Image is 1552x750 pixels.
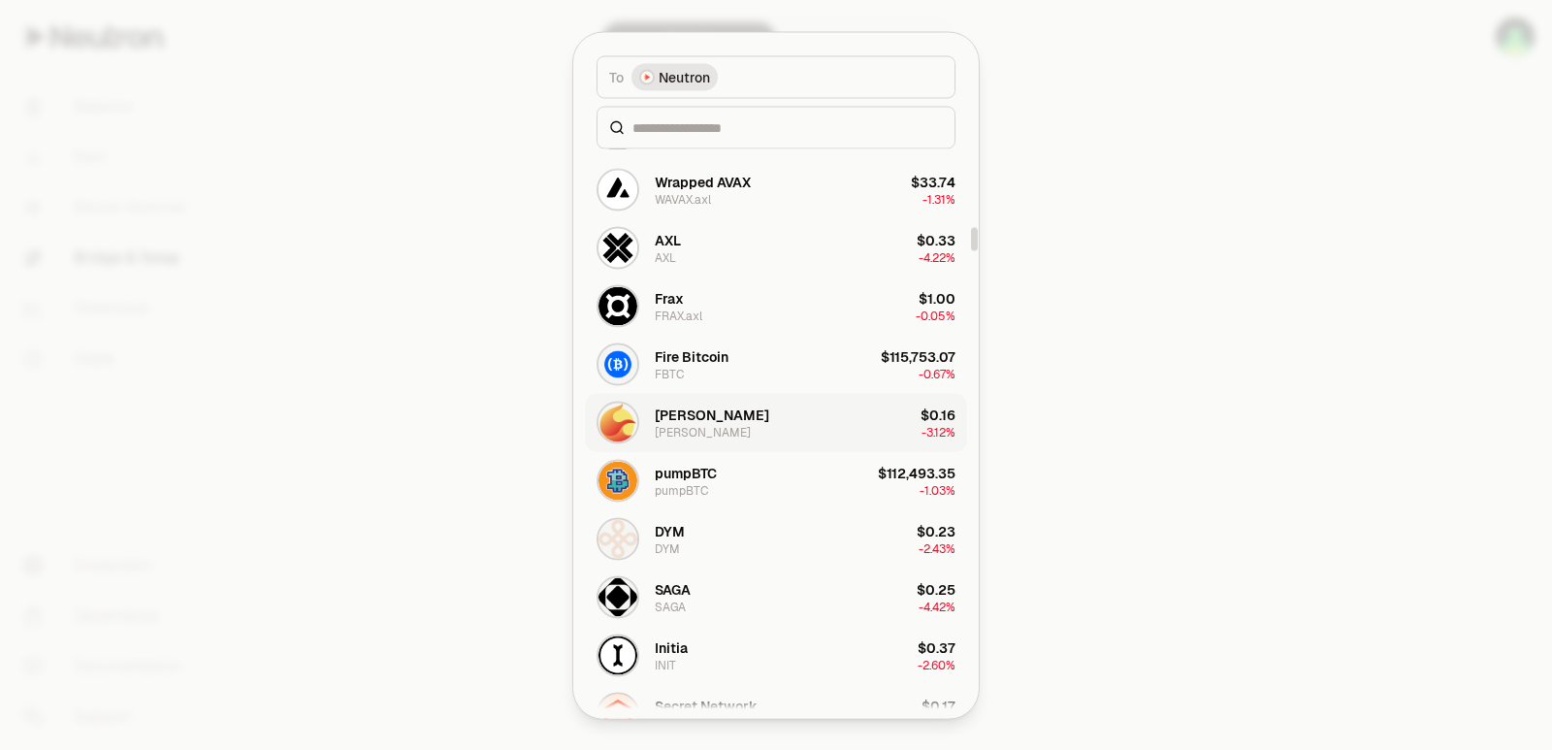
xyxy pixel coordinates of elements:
[916,308,955,323] span: -0.05%
[655,540,680,556] div: DYM
[598,636,637,674] img: INIT Logo
[585,277,967,335] button: FRAX.axl LogoFraxFRAX.axl$1.00-0.05%
[585,568,967,626] button: SAGA LogoSAGASAGA$0.25-4.42%
[659,67,710,86] span: Neutron
[585,335,967,393] button: FBTC LogoFire BitcoinFBTC$115,753.07-0.67%
[917,579,955,599] div: $0.25
[655,346,728,366] div: Fire Bitcoin
[585,393,967,451] button: LUNA Logo[PERSON_NAME][PERSON_NAME]$0.16-3.12%
[922,191,955,207] span: -1.31%
[655,599,686,614] div: SAGA
[921,405,955,424] div: $0.16
[585,218,967,277] button: AXL LogoAXLAXL$0.33-4.22%
[920,482,955,498] span: -1.03%
[881,346,955,366] div: $115,753.07
[598,344,637,383] img: FBTC Logo
[878,463,955,482] div: $112,493.35
[919,540,955,556] span: -2.43%
[921,696,955,715] div: $0.17
[585,160,967,218] button: WAVAX.axl LogoWrapped AVAXWAVAX.axl$33.74-1.31%
[655,172,751,191] div: Wrapped AVAX
[585,509,967,568] button: DYM LogoDYMDYM$0.23-2.43%
[585,684,967,742] button: SCRT LogoSecret NetworkSCRT$0.17-2.44%
[919,599,955,614] span: -4.42%
[919,366,955,381] span: -0.67%
[917,521,955,540] div: $0.23
[655,424,751,440] div: [PERSON_NAME]
[597,55,955,98] button: ToNeutron LogoNeutron
[585,451,967,509] button: pumpBTC LogopumpBTCpumpBTC$112,493.35-1.03%
[655,521,685,540] div: DYM
[598,228,637,267] img: AXL Logo
[655,463,717,482] div: pumpBTC
[655,288,684,308] div: Frax
[918,637,955,657] div: $0.37
[655,696,758,715] div: Secret Network
[655,191,711,207] div: WAVAX.axl
[598,577,637,616] img: SAGA Logo
[919,715,955,731] span: -2.44%
[598,694,637,733] img: SCRT Logo
[598,519,637,558] img: DYM Logo
[655,482,708,498] div: pumpBTC
[917,230,955,249] div: $0.33
[655,715,685,731] div: SCRT
[655,366,684,381] div: FBTC
[655,579,691,599] div: SAGA
[641,71,653,82] img: Neutron Logo
[655,308,702,323] div: FRAX.axl
[655,637,688,657] div: Initia
[911,172,955,191] div: $33.74
[598,461,637,500] img: pumpBTC Logo
[919,288,955,308] div: $1.00
[655,405,769,424] div: [PERSON_NAME]
[598,403,637,441] img: LUNA Logo
[921,424,955,440] span: -3.12%
[585,626,967,684] button: INIT LogoInitiaINIT$0.37-2.60%
[918,657,955,672] span: -2.60%
[655,657,676,672] div: INIT
[598,286,637,325] img: FRAX.axl Logo
[655,249,676,265] div: AXL
[598,170,637,209] img: WAVAX.axl Logo
[655,230,681,249] div: AXL
[919,249,955,265] span: -4.22%
[609,67,624,86] span: To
